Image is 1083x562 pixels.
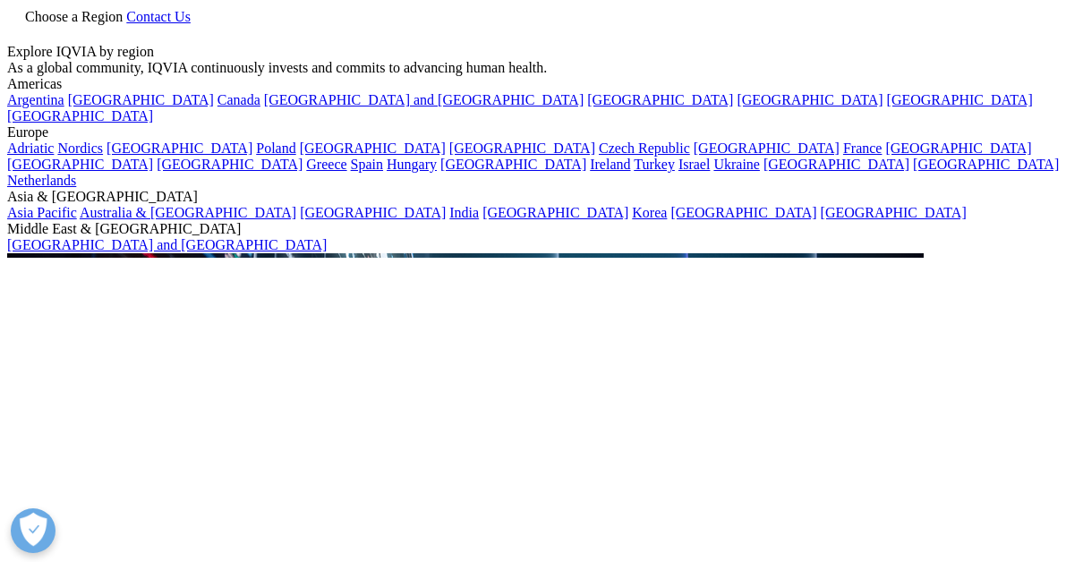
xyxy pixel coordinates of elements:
[7,140,54,156] a: Adriatic
[7,221,1076,237] div: Middle East & [GEOGRAPHIC_DATA]
[482,205,628,220] a: [GEOGRAPHIC_DATA]
[11,508,55,553] button: Abrir preferências
[80,205,296,220] a: Australia & [GEOGRAPHIC_DATA]
[587,92,733,107] a: [GEOGRAPHIC_DATA]
[7,92,64,107] a: Argentina
[300,205,446,220] a: [GEOGRAPHIC_DATA]
[107,140,252,156] a: [GEOGRAPHIC_DATA]
[306,157,346,172] a: Greece
[300,140,446,156] a: [GEOGRAPHIC_DATA]
[68,92,214,107] a: [GEOGRAPHIC_DATA]
[843,140,883,156] a: France
[670,205,816,220] a: [GEOGRAPHIC_DATA]
[913,157,1059,172] a: [GEOGRAPHIC_DATA]
[25,9,123,24] span: Choose a Region
[634,157,675,172] a: Turkey
[678,157,711,172] a: Israel
[885,140,1031,156] a: [GEOGRAPHIC_DATA]
[7,124,1076,140] div: Europe
[440,157,586,172] a: [GEOGRAPHIC_DATA]
[7,237,327,252] a: [GEOGRAPHIC_DATA] and [GEOGRAPHIC_DATA]
[763,157,909,172] a: [GEOGRAPHIC_DATA]
[7,189,1076,205] div: Asia & [GEOGRAPHIC_DATA]
[449,205,479,220] a: India
[7,44,1076,60] div: Explore IQVIA by region
[7,108,153,123] a: [GEOGRAPHIC_DATA]
[7,173,76,188] a: Netherlands
[7,157,153,172] a: [GEOGRAPHIC_DATA]
[57,140,103,156] a: Nordics
[387,157,437,172] a: Hungary
[217,92,260,107] a: Canada
[713,157,760,172] a: Ukraine
[7,205,77,220] a: Asia Pacific
[599,140,690,156] a: Czech Republic
[256,140,295,156] a: Poland
[7,60,1076,76] div: As a global community, IQVIA continuously invests and commits to advancing human health.
[590,157,630,172] a: Ireland
[264,92,584,107] a: [GEOGRAPHIC_DATA] and [GEOGRAPHIC_DATA]
[632,205,667,220] a: Korea
[737,92,883,107] a: [GEOGRAPHIC_DATA]
[449,140,595,156] a: [GEOGRAPHIC_DATA]
[7,76,1076,92] div: Americas
[887,92,1033,107] a: [GEOGRAPHIC_DATA]
[351,157,383,172] a: Spain
[157,157,303,172] a: [GEOGRAPHIC_DATA]
[126,9,191,24] a: Contact Us
[821,205,967,220] a: [GEOGRAPHIC_DATA]
[694,140,840,156] a: [GEOGRAPHIC_DATA]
